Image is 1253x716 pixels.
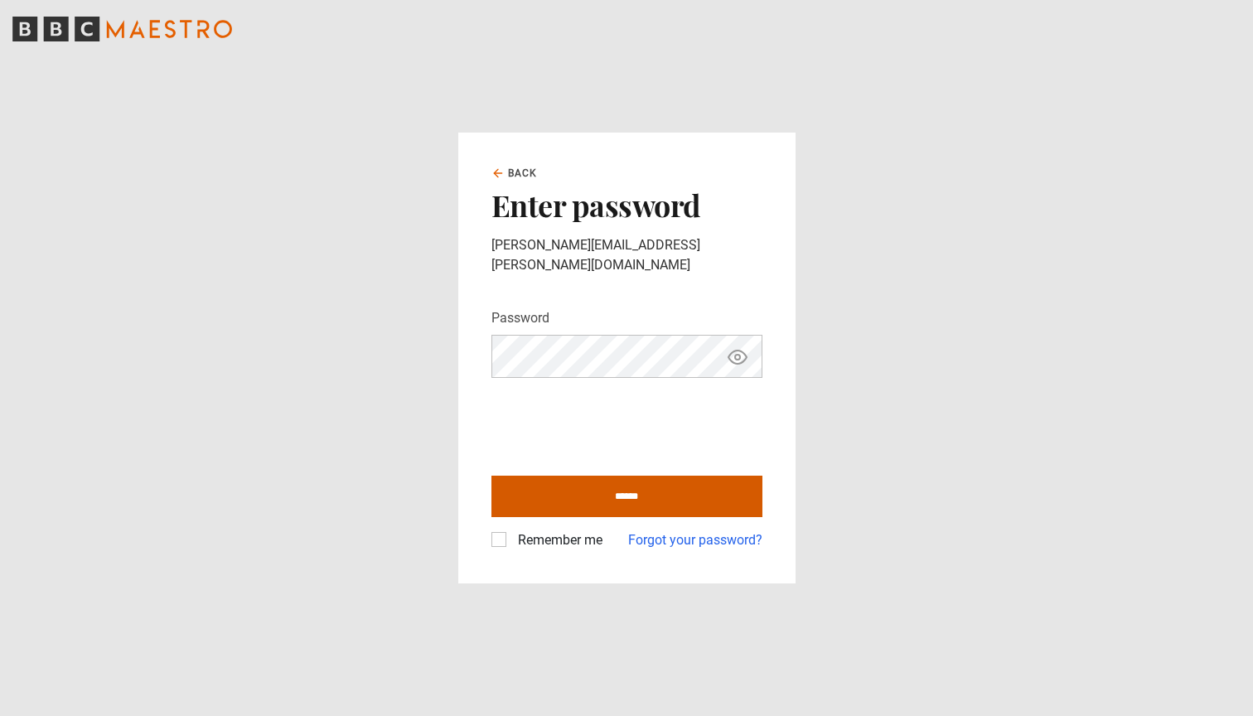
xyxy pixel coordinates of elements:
h2: Enter password [491,187,762,222]
label: Password [491,308,549,328]
svg: BBC Maestro [12,17,232,41]
iframe: reCAPTCHA [491,391,743,456]
a: Forgot your password? [628,530,762,550]
span: Back [508,166,538,181]
button: Show password [723,342,752,371]
label: Remember me [511,530,602,550]
a: Back [491,166,538,181]
p: [PERSON_NAME][EMAIL_ADDRESS][PERSON_NAME][DOMAIN_NAME] [491,235,762,275]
